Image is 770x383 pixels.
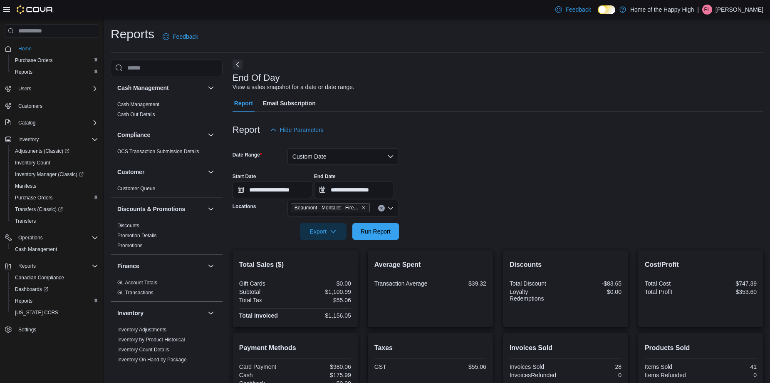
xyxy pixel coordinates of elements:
div: 41 [702,363,757,370]
button: Reports [2,260,102,272]
span: Inventory Count [12,158,98,168]
span: OCS Transaction Submission Details [117,148,199,155]
h2: Cost/Profit [645,260,757,270]
span: Cash Management [15,246,57,253]
div: Compliance [111,147,223,160]
a: Reports [12,296,36,306]
span: GL Transactions [117,289,154,296]
div: Emily Landry [702,5,712,15]
span: Reports [15,69,32,75]
button: Discounts & Promotions [117,205,204,213]
div: $747.39 [702,280,757,287]
a: OCS Transaction Submission Details [117,149,199,154]
button: Discounts & Promotions [206,204,216,214]
h2: Discounts [510,260,621,270]
span: Promotions [117,242,143,249]
span: Inventory Count Details [117,346,169,353]
h2: Total Sales ($) [239,260,351,270]
span: Beaumont - Montalet - Fire & Flower [291,203,370,212]
span: Inventory [15,134,98,144]
div: $980.06 [297,363,351,370]
button: Catalog [2,117,102,129]
span: Customers [18,103,42,109]
a: Promotion Details [117,233,157,239]
button: Compliance [117,131,204,139]
span: Run Report [361,227,391,236]
div: Cash Management [111,99,223,123]
span: Transfers (Classic) [12,204,98,214]
span: GL Account Totals [117,279,157,286]
span: Inventory by Product Historical [117,336,185,343]
a: Inventory Count [12,158,54,168]
div: Total Discount [510,280,564,287]
h3: Inventory [117,309,144,317]
a: Reports [12,67,36,77]
a: Purchase Orders [12,193,56,203]
span: Inventory Manager (Classic) [12,169,98,179]
button: Inventory [15,134,42,144]
span: Settings [18,326,36,333]
span: Inventory Adjustments [117,326,166,333]
div: -$83.65 [567,280,621,287]
a: GL Account Totals [117,280,157,286]
a: Adjustments (Classic) [12,146,73,156]
span: Manifests [15,183,36,189]
div: Subtotal [239,288,294,295]
button: Inventory [206,308,216,318]
span: Reports [15,261,98,271]
button: Reports [15,261,39,271]
h3: Compliance [117,131,150,139]
div: Loyalty Redemptions [510,288,564,302]
input: Dark Mode [598,5,615,14]
span: Adjustments (Classic) [15,148,69,154]
div: Discounts & Promotions [111,221,223,254]
a: Inventory On Hand by Package [117,357,187,363]
span: Canadian Compliance [15,274,64,281]
div: Transaction Average [374,280,429,287]
h3: Finance [117,262,139,270]
h2: Invoices Sold [510,343,621,353]
label: End Date [314,173,336,180]
div: Card Payment [239,363,294,370]
button: Inventory Count [8,157,102,169]
a: [US_STATE] CCRS [12,308,62,318]
img: Cova [17,5,54,14]
span: Export [305,223,342,240]
span: Reports [15,298,32,304]
a: Customer Queue [117,186,155,191]
span: Feedback [565,5,591,14]
button: Catalog [15,118,39,128]
button: Transfers [8,215,102,227]
span: Washington CCRS [12,308,98,318]
button: Customer [206,167,216,177]
button: Settings [2,323,102,336]
span: Purchase Orders [12,193,98,203]
p: | [697,5,699,15]
button: [US_STATE] CCRS [8,307,102,318]
span: Users [15,84,98,94]
button: Operations [15,233,46,243]
button: Purchase Orders [8,192,102,204]
span: Reports [12,67,98,77]
span: Purchase Orders [15,57,53,64]
a: Feedback [552,1,594,18]
button: Operations [2,232,102,244]
span: Email Subscription [263,95,316,112]
a: Inventory Manager (Classic) [8,169,102,180]
a: Inventory by Product Historical [117,337,185,343]
span: [US_STATE] CCRS [15,309,58,316]
span: Reports [18,263,36,269]
span: Catalog [18,119,35,126]
span: Cash Out Details [117,111,155,118]
div: Total Tax [239,297,294,303]
h2: Taxes [374,343,486,353]
a: Cash Out Details [117,112,155,117]
span: Inventory On Hand by Package [117,356,187,363]
a: Manifests [12,181,40,191]
span: Promotion Details [117,232,157,239]
label: Start Date [233,173,256,180]
button: Cash Management [8,244,102,255]
div: $55.06 [297,297,351,303]
button: Open list of options [387,205,394,211]
span: Transfers [12,216,98,226]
